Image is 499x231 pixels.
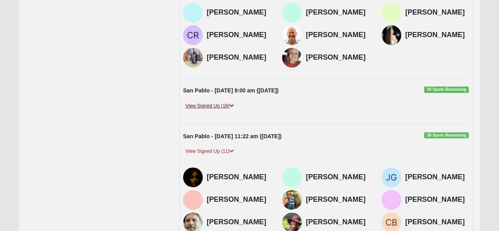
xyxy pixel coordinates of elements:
[381,3,401,23] img: Heather Park
[306,173,370,182] h4: [PERSON_NAME]
[405,195,469,204] h4: [PERSON_NAME]
[424,132,469,139] span: 39 Spots Remaining
[207,53,271,62] h4: [PERSON_NAME]
[381,167,401,187] img: Jenn Golab
[207,8,271,17] h4: [PERSON_NAME]
[207,218,271,227] h4: [PERSON_NAME]
[183,190,203,210] img: Carol Lemos
[207,195,271,204] h4: [PERSON_NAME]
[207,173,271,182] h4: [PERSON_NAME]
[183,133,282,139] strong: San Pablo - [DATE] 11:22 am ([DATE])
[405,218,469,227] h4: [PERSON_NAME]
[183,87,278,94] strong: San Pablo - [DATE] 9:00 am ([DATE])
[306,31,370,39] h4: [PERSON_NAME]
[183,167,203,187] img: Renee Davis
[183,48,203,68] img: Doug Crescimanno
[183,102,236,110] a: View Signed Up (16)
[381,25,401,45] img: Juliana Oliver
[405,8,469,17] h4: [PERSON_NAME]
[381,190,401,210] img: Kaitlyn McBride
[306,218,370,227] h4: [PERSON_NAME]
[282,167,302,187] img: Steven Golab
[306,8,370,17] h4: [PERSON_NAME]
[306,53,370,62] h4: [PERSON_NAME]
[424,86,469,93] span: 34 Spots Remaining
[405,31,469,39] h4: [PERSON_NAME]
[405,173,469,182] h4: [PERSON_NAME]
[207,31,271,39] h4: [PERSON_NAME]
[183,25,203,45] img: Cheryl Renn
[183,3,203,23] img: Kay Berrios
[282,190,302,210] img: Terri Miron
[282,48,302,68] img: Desiré Christopher
[306,195,370,204] h4: [PERSON_NAME]
[282,3,302,23] img: Mike Brannon
[282,25,302,45] img: Frank Whibley
[183,147,236,156] a: View Signed Up (11)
